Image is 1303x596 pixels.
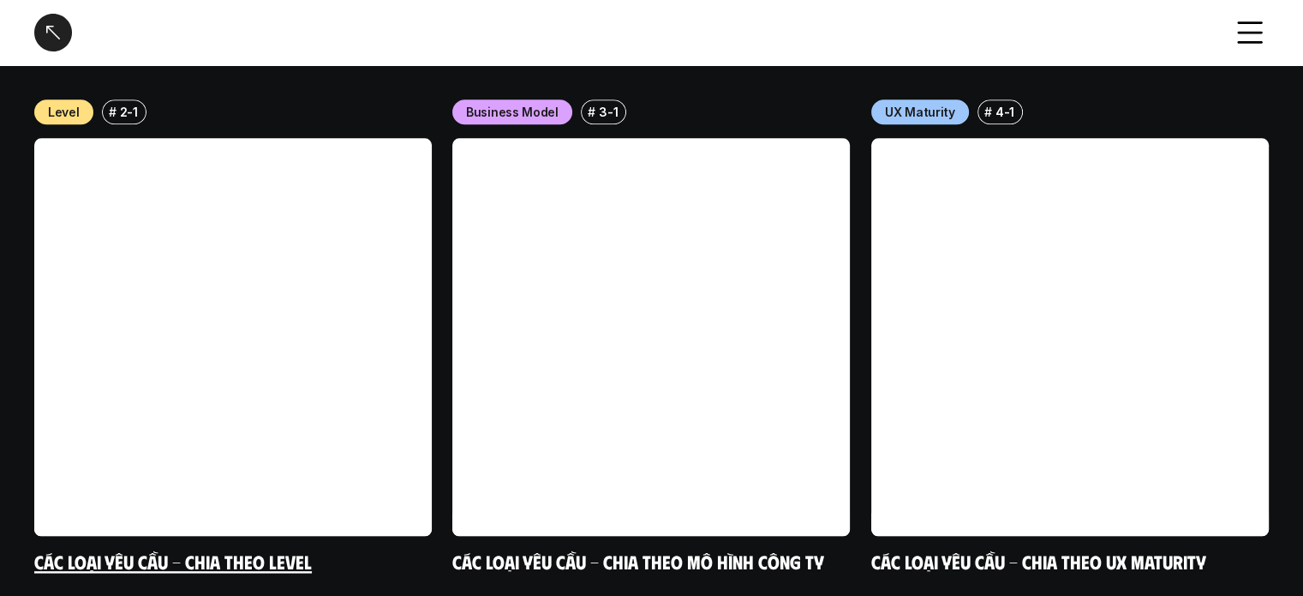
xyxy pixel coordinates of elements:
p: UX Maturity [885,103,955,121]
p: Business Model [466,103,559,121]
p: 3-1 [599,103,618,121]
a: Các loại yêu cầu - Chia theo mô hình công ty [452,550,824,573]
h6: # [109,105,117,118]
p: Level [48,103,80,121]
p: 4-1 [995,103,1014,121]
a: Các loại yêu cầu - Chia theo level [34,550,312,573]
a: Các loại yêu cầu - Chia theo UX Maturity [871,550,1206,573]
h6: # [983,105,991,118]
p: 2-1 [120,103,138,121]
h6: # [588,105,595,118]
